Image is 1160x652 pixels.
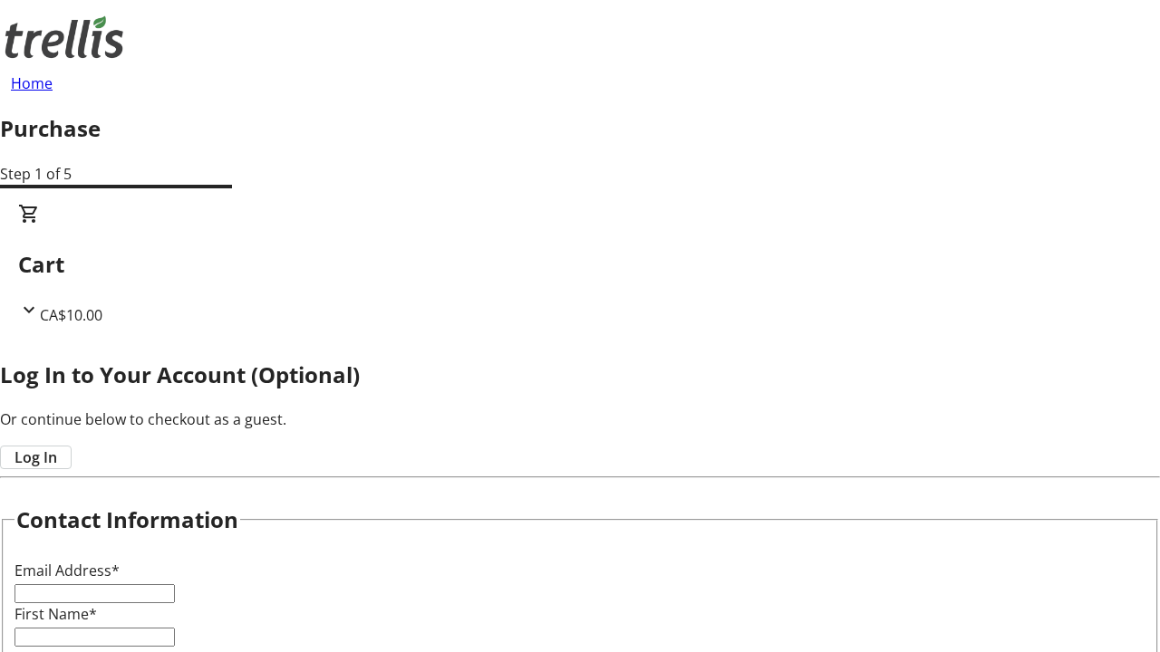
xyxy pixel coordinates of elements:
[18,203,1142,326] div: CartCA$10.00
[14,561,120,580] label: Email Address*
[18,248,1142,281] h2: Cart
[16,503,238,536] h2: Contact Information
[14,604,97,624] label: First Name*
[14,446,57,468] span: Log In
[40,305,102,325] span: CA$10.00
